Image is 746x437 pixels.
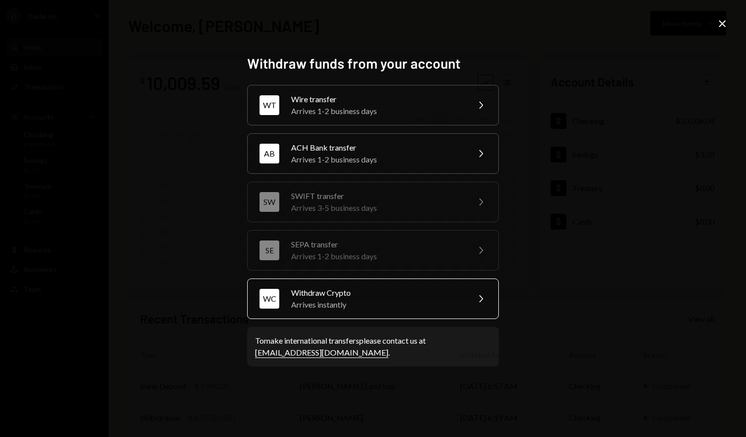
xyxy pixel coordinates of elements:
[247,54,499,73] h2: Withdraw funds from your account
[247,85,499,125] button: WTWire transferArrives 1-2 business days
[255,335,491,358] div: To make international transfers please contact us at .
[260,95,279,115] div: WT
[291,287,463,299] div: Withdraw Crypto
[291,202,463,214] div: Arrives 3-5 business days
[255,348,388,358] a: [EMAIL_ADDRESS][DOMAIN_NAME]
[247,133,499,174] button: ABACH Bank transferArrives 1-2 business days
[291,250,463,262] div: Arrives 1-2 business days
[260,240,279,260] div: SE
[260,192,279,212] div: SW
[291,154,463,165] div: Arrives 1-2 business days
[247,230,499,271] button: SESEPA transferArrives 1-2 business days
[247,182,499,222] button: SWSWIFT transferArrives 3-5 business days
[291,299,463,311] div: Arrives instantly
[260,144,279,163] div: AB
[291,105,463,117] div: Arrives 1-2 business days
[291,93,463,105] div: Wire transfer
[291,190,463,202] div: SWIFT transfer
[260,289,279,309] div: WC
[291,142,463,154] div: ACH Bank transfer
[247,278,499,319] button: WCWithdraw CryptoArrives instantly
[291,238,463,250] div: SEPA transfer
